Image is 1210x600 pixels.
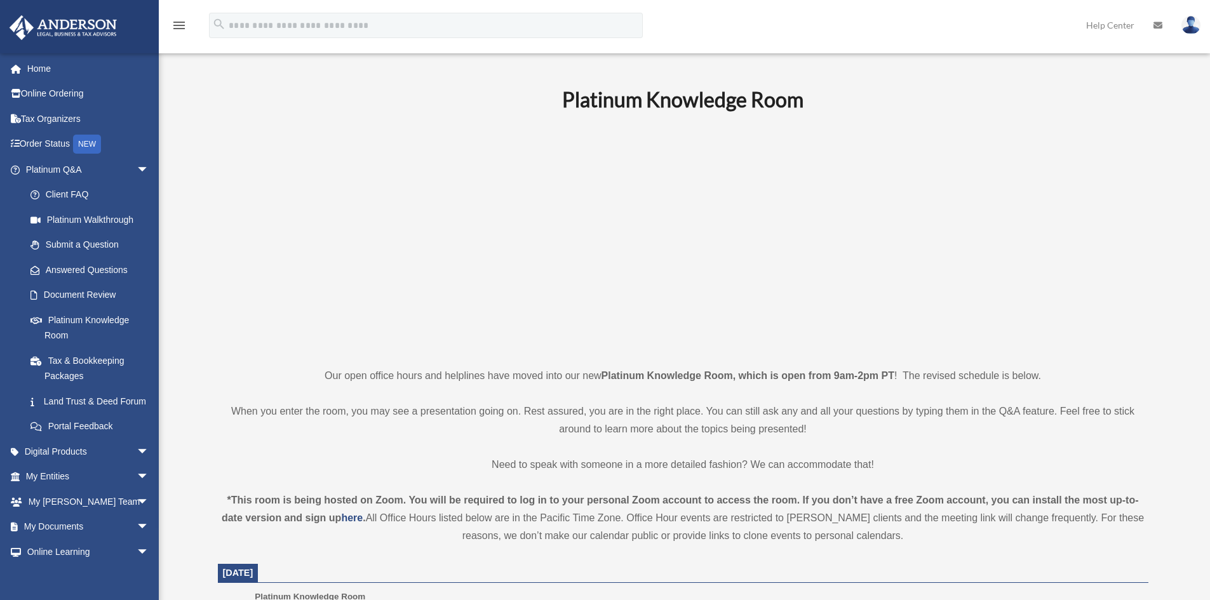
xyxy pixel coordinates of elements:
a: Order StatusNEW [9,131,168,157]
span: arrow_drop_down [137,439,162,465]
div: NEW [73,135,101,154]
a: Online Learningarrow_drop_down [9,539,168,564]
a: Tax & Bookkeeping Packages [18,348,168,389]
strong: Platinum Knowledge Room, which is open from 9am-2pm PT [602,370,894,381]
a: Platinum Walkthrough [18,207,168,232]
div: All Office Hours listed below are in the Pacific Time Zone. Office Hour events are restricted to ... [218,491,1148,545]
img: Anderson Advisors Platinum Portal [6,15,121,40]
i: menu [171,18,187,33]
a: menu [171,22,187,33]
span: arrow_drop_down [137,157,162,183]
a: Digital Productsarrow_drop_down [9,439,168,464]
a: Answered Questions [18,257,168,283]
a: Tax Organizers [9,106,168,131]
iframe: 231110_Toby_KnowledgeRoom [492,129,873,343]
a: Document Review [18,283,168,308]
a: My [PERSON_NAME] Teamarrow_drop_down [9,489,168,514]
a: My Documentsarrow_drop_down [9,514,168,540]
a: Online Ordering [9,81,168,107]
a: Submit a Question [18,232,168,258]
p: Our open office hours and helplines have moved into our new ! The revised schedule is below. [218,367,1148,385]
strong: *This room is being hosted on Zoom. You will be required to log in to your personal Zoom account ... [222,495,1139,523]
a: Portal Feedback [18,414,168,439]
span: arrow_drop_down [137,514,162,540]
i: search [212,17,226,31]
a: My Entitiesarrow_drop_down [9,464,168,490]
a: Platinum Knowledge Room [18,307,162,348]
a: here [341,512,363,523]
a: Home [9,56,168,81]
p: Need to speak with someone in a more detailed fashion? We can accommodate that! [218,456,1148,474]
span: arrow_drop_down [137,464,162,490]
a: Client FAQ [18,182,168,208]
span: [DATE] [223,568,253,578]
span: arrow_drop_down [137,489,162,515]
span: arrow_drop_down [137,539,162,565]
img: User Pic [1181,16,1200,34]
a: Platinum Q&Aarrow_drop_down [9,157,168,182]
b: Platinum Knowledge Room [562,87,803,112]
strong: . [363,512,365,523]
p: When you enter the room, you may see a presentation going on. Rest assured, you are in the right ... [218,403,1148,438]
a: Land Trust & Deed Forum [18,389,168,414]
